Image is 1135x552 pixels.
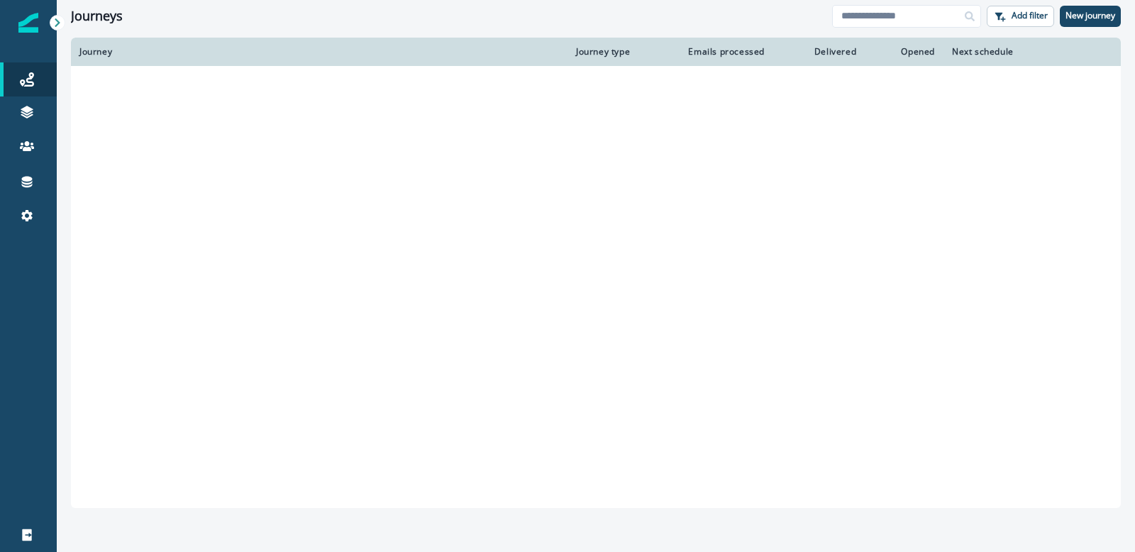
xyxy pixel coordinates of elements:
[79,46,559,57] div: Journey
[1012,11,1048,21] p: Add filter
[952,46,1077,57] div: Next schedule
[71,9,123,24] h1: Journeys
[682,46,765,57] div: Emails processed
[18,13,38,33] img: Inflection
[782,46,856,57] div: Delivered
[987,6,1054,27] button: Add filter
[1060,6,1121,27] button: New journey
[1065,11,1115,21] p: New journey
[576,46,665,57] div: Journey type
[873,46,935,57] div: Opened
